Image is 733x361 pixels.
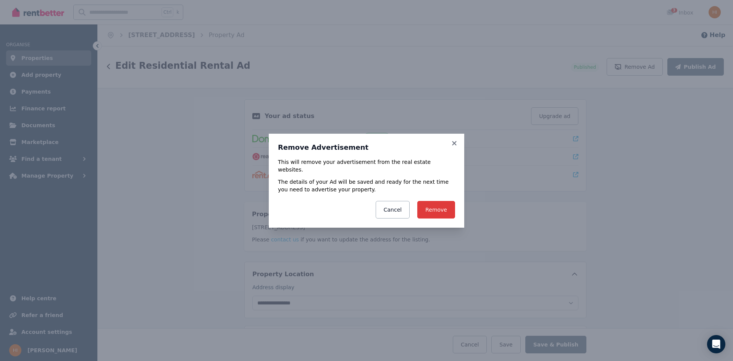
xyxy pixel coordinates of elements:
[278,178,455,193] p: The details of your Ad will be saved and ready for the next time you need to advertise your prope...
[707,335,725,353] div: Open Intercom Messenger
[278,143,455,152] h3: Remove Advertisement
[278,158,455,173] p: This will remove your advertisement from the real estate websites.
[376,201,410,219] button: Cancel
[417,201,455,219] button: Remove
